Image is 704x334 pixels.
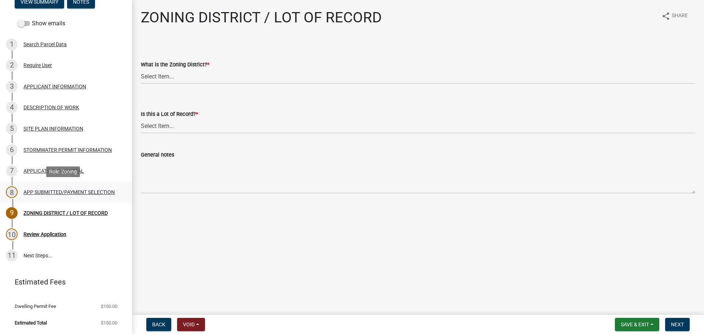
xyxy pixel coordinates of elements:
[101,320,117,325] span: $150.00
[672,12,688,21] span: Share
[6,38,18,50] div: 1
[6,102,18,113] div: 4
[6,275,120,289] a: Estimated Fees
[23,190,115,195] div: APP SUBMITTED/PAYMENT SELECTION
[6,59,18,71] div: 2
[6,186,18,198] div: 8
[46,166,80,177] div: Role: Zoning
[661,12,670,21] i: share
[141,112,198,117] label: Is this a Lot of Record?
[665,318,690,331] button: Next
[6,250,18,261] div: 11
[141,9,382,26] h1: ZONING DISTRICT / LOT OF RECORD
[656,9,694,23] button: shareShare
[23,105,79,110] div: DESCRIPTION OF WORK
[15,304,56,309] span: Dwelling Permit Fee
[23,84,86,89] div: APPLICANT INFORMATION
[23,63,52,68] div: Require User
[6,228,18,240] div: 10
[23,232,66,237] div: Review Application
[177,318,205,331] button: Void
[141,62,209,67] label: What is the Zoning District?
[23,147,112,153] div: STORMWATER PERMIT INFORMATION
[23,168,84,173] div: APPLICATION SUBMITTAL
[141,153,174,158] label: General notes
[18,19,65,28] label: Show emails
[6,123,18,135] div: 5
[15,320,47,325] span: Estimated Total
[6,207,18,219] div: 9
[621,322,649,327] span: Save & Exit
[23,42,67,47] div: Search Parcel Data
[6,81,18,92] div: 3
[146,318,171,331] button: Back
[671,322,684,327] span: Next
[23,126,83,131] div: SITE PLAN INFORMATION
[152,322,165,327] span: Back
[101,304,117,309] span: $150.00
[183,322,195,327] span: Void
[6,165,18,177] div: 7
[615,318,659,331] button: Save & Exit
[23,210,108,216] div: ZONING DISTRICT / LOT OF RECORD
[6,144,18,156] div: 6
